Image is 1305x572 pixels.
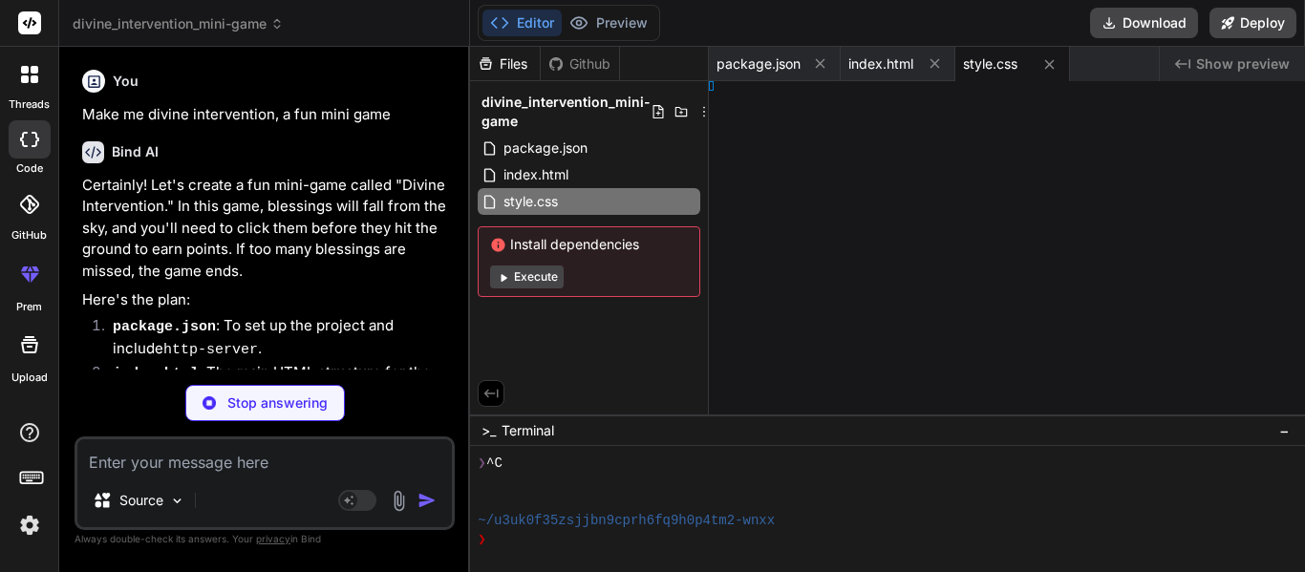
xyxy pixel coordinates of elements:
span: privacy [256,533,290,544]
label: GitHub [11,227,47,244]
p: Stop answering [227,393,328,413]
p: Here's the plan: [82,289,451,311]
span: divine_intervention_mini-game [481,93,651,131]
p: Always double-check its answers. Your in Bind [75,530,455,548]
span: style.css [502,190,560,213]
p: Make me divine intervention, a fun mini game [82,104,451,126]
span: style.css [963,54,1017,74]
span: >_ [481,421,496,440]
button: Editor [482,10,562,36]
span: package.json [502,137,589,159]
button: Execute [490,265,564,288]
img: attachment [388,490,410,512]
img: Pick Models [169,493,185,509]
p: Source [119,491,163,510]
span: ~/u3uk0f35zsjjbn9cprh6fq9h0p4tm2-wnxx [478,511,775,530]
span: divine_intervention_mini-game [73,14,284,33]
label: code [16,160,43,177]
h6: Bind AI [112,142,159,161]
span: − [1279,421,1290,440]
li: : To set up the project and include . [97,315,451,362]
span: Show preview [1196,54,1290,74]
button: Download [1090,8,1198,38]
button: Preview [562,10,655,36]
code: index.html [113,366,199,382]
button: Deploy [1209,8,1296,38]
span: ❯ [478,454,486,473]
span: package.json [717,54,801,74]
img: settings [13,509,46,541]
span: index.html [502,163,570,186]
code: http-server [163,342,258,358]
img: icon [417,491,437,510]
div: Files [470,54,540,74]
div: Github [541,54,619,74]
label: prem [16,299,42,315]
span: ❯ [478,530,486,549]
span: Terminal [502,421,554,440]
label: threads [9,96,50,113]
li: : The main HTML structure for the game, including the game area, score display, and start/game ov... [97,362,451,429]
button: − [1275,415,1294,446]
span: Install dependencies [490,235,688,254]
code: package.json [113,319,216,335]
p: Certainly! Let's create a fun mini-game called "Divine Intervention." In this game, blessings wil... [82,175,451,283]
h6: You [113,72,139,91]
span: ^C [486,454,503,473]
label: Upload [11,370,48,386]
span: index.html [848,54,913,74]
